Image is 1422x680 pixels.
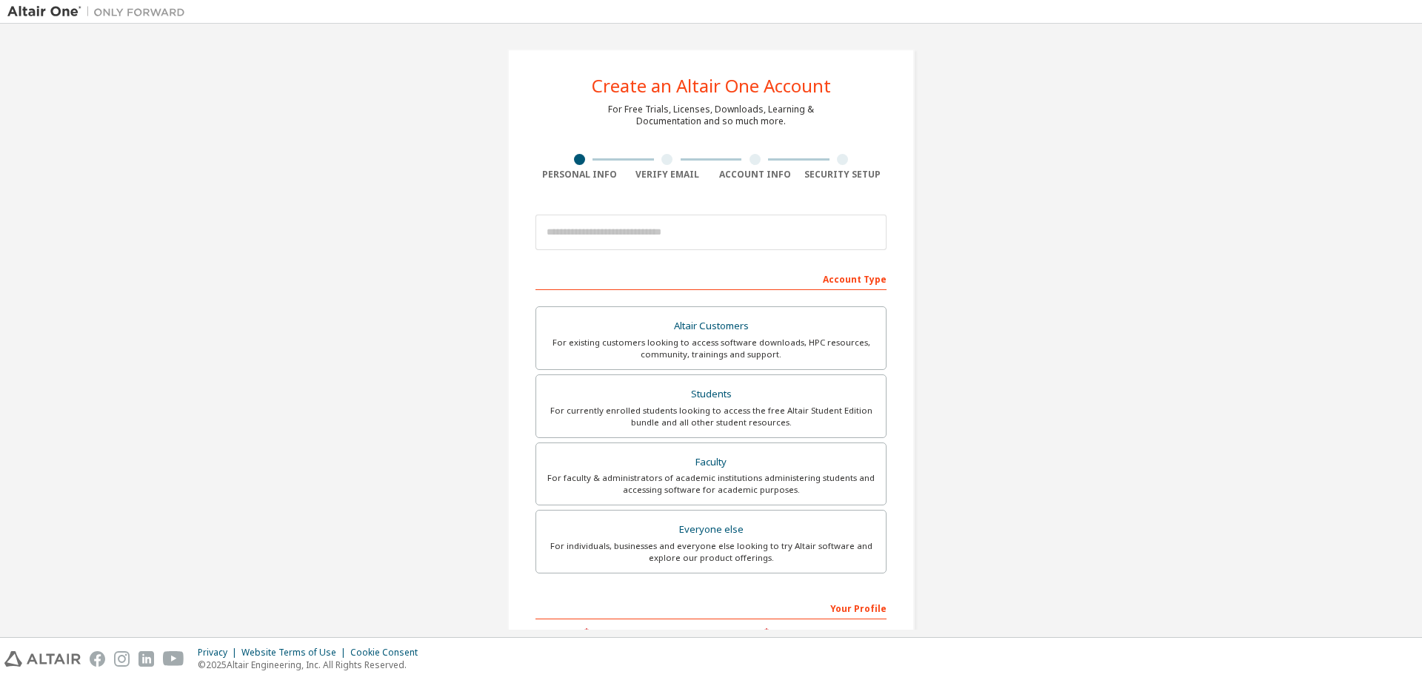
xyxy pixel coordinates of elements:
div: For existing customers looking to access software downloads, HPC resources, community, trainings ... [545,337,877,360]
div: Security Setup [799,169,887,181]
label: First Name [535,627,707,639]
div: For Free Trials, Licenses, Downloads, Learning & Documentation and so much more. [608,104,814,127]
div: Cookie Consent [350,647,427,659]
div: Students [545,384,877,405]
div: Everyone else [545,519,877,540]
div: Privacy [198,647,241,659]
div: Faculty [545,452,877,473]
img: linkedin.svg [138,651,154,667]
img: altair_logo.svg [4,651,81,667]
div: Account Type [535,266,887,290]
label: Last Name [715,627,887,639]
div: Your Profile [535,596,887,619]
div: For individuals, businesses and everyone else looking to try Altair software and explore our prod... [545,540,877,564]
img: youtube.svg [163,651,184,667]
p: © 2025 Altair Engineering, Inc. All Rights Reserved. [198,659,427,671]
div: Create an Altair One Account [592,77,831,95]
div: Verify Email [624,169,712,181]
div: Altair Customers [545,316,877,337]
div: For faculty & administrators of academic institutions administering students and accessing softwa... [545,472,877,496]
div: Personal Info [535,169,624,181]
div: Website Terms of Use [241,647,350,659]
img: facebook.svg [90,651,105,667]
img: instagram.svg [114,651,130,667]
div: For currently enrolled students looking to access the free Altair Student Edition bundle and all ... [545,405,877,428]
div: Account Info [711,169,799,181]
img: Altair One [7,4,193,19]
